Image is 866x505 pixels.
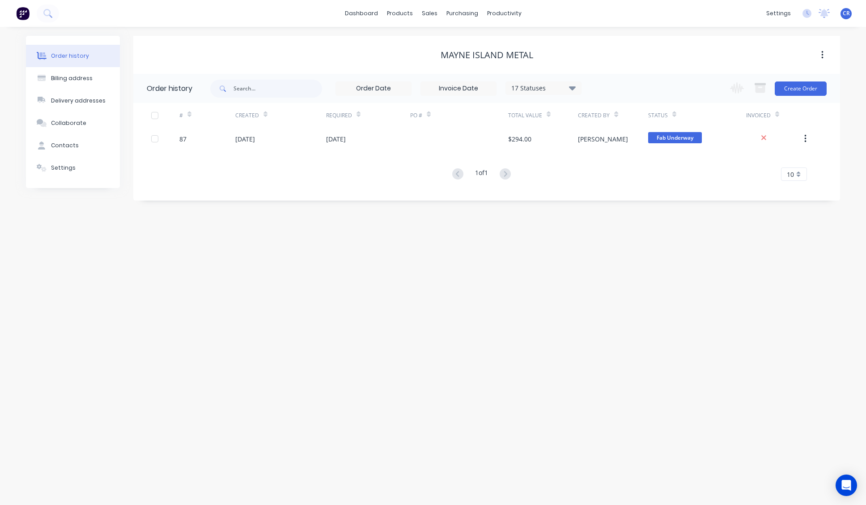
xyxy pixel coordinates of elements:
div: Billing address [51,74,93,82]
div: Collaborate [51,119,86,127]
button: Billing address [26,67,120,90]
input: Search... [233,80,322,98]
button: Order history [26,45,120,67]
div: Mayne Island Metal [441,50,533,60]
button: Contacts [26,134,120,157]
div: settings [762,7,795,20]
span: 10 [787,170,794,179]
div: # [179,111,183,120]
span: Fab Underway [648,132,702,143]
div: Created [235,103,326,128]
div: 17 Statuses [506,83,581,93]
div: Delivery addresses [51,97,106,105]
button: Delivery addresses [26,90,120,112]
a: dashboard [340,7,382,20]
div: [PERSON_NAME] [578,134,628,144]
div: [DATE] [326,134,346,144]
div: Created By [578,103,648,128]
div: Created By [578,111,610,120]
div: Created [235,111,259,120]
div: productivity [483,7,526,20]
div: Status [648,111,668,120]
button: Create Order [775,81,827,96]
div: products [382,7,417,20]
div: Status [648,103,746,128]
div: Invoiced [746,111,771,120]
div: sales [417,7,442,20]
div: Total Value [508,103,578,128]
input: Order Date [336,82,411,95]
img: Factory [16,7,30,20]
div: PO # [410,111,422,120]
div: 1 of 1 [475,168,488,181]
div: Open Intercom Messenger [836,475,857,496]
span: CR [843,9,850,17]
div: Order history [147,83,192,94]
button: Collaborate [26,112,120,134]
div: 87 [179,134,187,144]
div: PO # [410,103,508,128]
div: Contacts [51,141,79,150]
div: Required [326,111,352,120]
div: Invoiced [746,103,802,128]
div: Order history [51,52,89,60]
div: Required [326,103,410,128]
div: purchasing [442,7,483,20]
div: $294.00 [508,134,531,144]
div: [DATE] [235,134,255,144]
input: Invoice Date [421,82,496,95]
div: Total Value [508,111,542,120]
div: Settings [51,164,76,172]
button: Settings [26,157,120,179]
div: # [179,103,235,128]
